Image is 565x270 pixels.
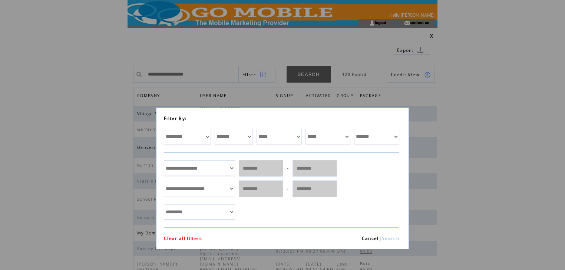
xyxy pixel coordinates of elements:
[362,235,379,241] a: Cancel
[164,115,186,121] span: Filter By:
[287,165,289,171] span: -
[164,235,202,241] a: Clear all filters
[379,235,382,241] span: |
[382,235,399,241] a: Search
[287,186,289,192] span: -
